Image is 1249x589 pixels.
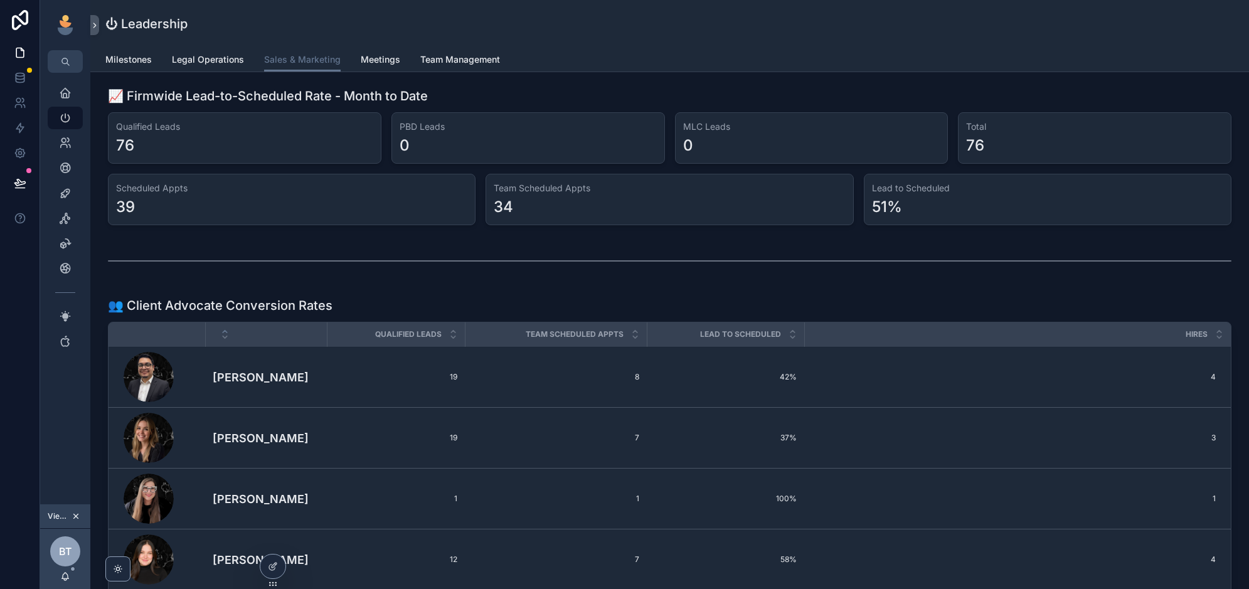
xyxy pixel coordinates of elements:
[55,15,75,35] img: App logo
[654,372,797,382] span: 42%
[872,197,902,217] div: 51%
[494,182,845,194] h3: Team Scheduled Appts
[654,433,797,443] span: 37%
[700,329,781,339] span: Lead to Scheduled
[334,494,457,504] span: 1
[334,555,457,565] span: 12
[472,433,639,443] span: 7
[472,494,639,504] span: 1
[116,197,135,217] div: 39
[872,182,1223,194] h3: Lead to Scheduled
[494,197,513,217] div: 34
[264,53,341,66] span: Sales & Marketing
[172,48,244,73] a: Legal Operations
[804,555,1216,565] span: 4
[108,87,428,105] h1: 📈 Firmwide Lead-to-Scheduled Rate - Month to Date
[334,372,457,382] span: 19
[400,135,410,156] div: 0
[334,433,457,443] span: 19
[105,15,188,33] h1: ⏻ Leadership
[59,544,72,559] span: BT
[108,297,332,314] h1: 👥 Client Advocate Conversion Rates
[361,48,400,73] a: Meetings
[213,551,319,568] h4: [PERSON_NAME]
[375,329,442,339] span: Qualified Leads
[804,372,1216,382] span: 4
[213,491,319,507] h4: [PERSON_NAME]
[264,48,341,72] a: Sales & Marketing
[116,120,373,133] h3: Qualified Leads
[420,48,500,73] a: Team Management
[966,135,984,156] div: 76
[804,433,1216,443] span: 3
[172,53,244,66] span: Legal Operations
[40,73,90,369] div: scrollable content
[105,53,152,66] span: Milestones
[683,120,940,133] h3: MLC Leads
[105,48,152,73] a: Milestones
[526,329,624,339] span: Team Scheduled Appts
[966,120,1223,133] h3: Total
[116,182,467,194] h3: Scheduled Appts
[213,430,319,447] h4: [PERSON_NAME]
[683,135,693,156] div: 0
[213,369,319,386] h4: [PERSON_NAME]
[472,555,639,565] span: 7
[472,372,639,382] span: 8
[48,511,69,521] span: Viewing as [PERSON_NAME]
[804,494,1216,504] span: 1
[420,53,500,66] span: Team Management
[116,135,134,156] div: 76
[361,53,400,66] span: Meetings
[654,555,797,565] span: 58%
[1186,329,1208,339] span: Hires
[400,120,657,133] h3: PBD Leads
[654,494,797,504] span: 100%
